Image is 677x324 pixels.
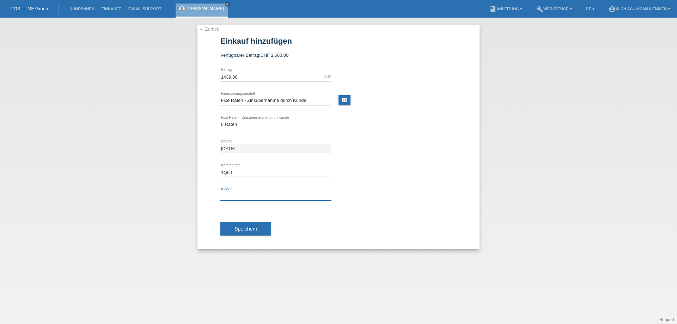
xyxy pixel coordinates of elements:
[11,6,48,11] a: POS — MF Group
[234,226,257,232] span: Speichern
[98,7,124,11] a: Einkäufe
[609,6,616,13] i: account_circle
[66,7,98,11] a: Kund*innen
[125,7,165,11] a: E-Mail Support
[220,37,457,45] h1: Einkauf hinzufügen
[323,74,331,79] div: CHF
[342,97,347,103] i: calculate
[486,7,526,11] a: bookAnleitung ▾
[187,6,224,11] a: [PERSON_NAME]
[605,7,673,11] a: account_circleXLCH AG - Mömax Emmen ▾
[260,53,288,58] span: CHF 2'500.00
[220,53,457,58] div: Verfügbarer Betrag:
[536,6,543,13] i: build
[225,2,230,7] a: close
[226,2,229,6] i: close
[489,6,496,13] i: book
[533,7,575,11] a: buildWerkzeuge ▾
[659,317,674,322] a: Support
[199,26,219,32] a: ← Zurück
[583,7,598,11] a: DE ▾
[338,95,350,105] a: calculate
[220,222,271,236] button: Speichern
